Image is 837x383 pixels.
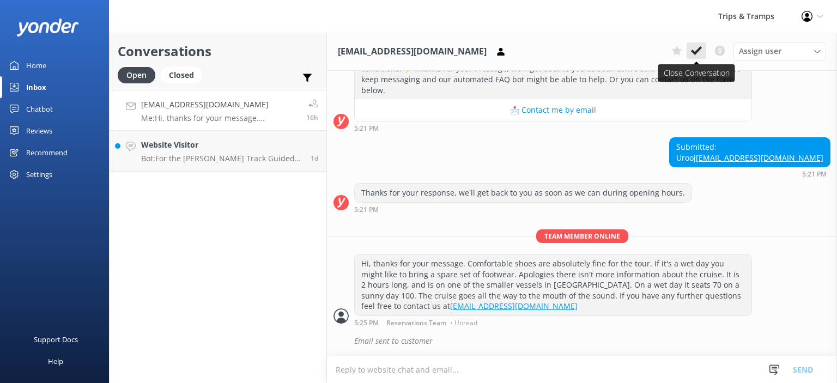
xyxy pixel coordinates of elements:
div: Home [26,54,46,76]
a: [EMAIL_ADDRESS][DOMAIN_NAME]Me:Hi, thanks for your message. Comfortable shoes are absolutely fine... [110,90,326,131]
div: Help [48,350,63,372]
h2: Conversations [118,41,318,62]
div: Thanks for your response, we'll get back to you as soon as we can during opening hours. [355,184,692,202]
h4: Website Visitor [141,139,302,151]
strong: 5:21 PM [354,206,379,213]
span: Sep 24 2025 04:58pm (UTC +12:00) Pacific/Auckland [311,154,318,163]
div: Chatbot [26,98,53,120]
div: Sep 25 2025 05:25pm (UTC +12:00) Pacific/Auckland [354,319,752,326]
div: Reviews [26,120,52,142]
strong: 5:21 PM [354,125,379,132]
div: Inbox [26,76,46,98]
div: 2025-09-25T05:29:22.648 [333,332,830,350]
span: Sep 25 2025 05:25pm (UTC +12:00) Pacific/Auckland [306,113,318,122]
div: Sep 25 2025 05:21pm (UTC +12:00) Pacific/Auckland [354,205,692,213]
div: Open [118,67,155,83]
h3: [EMAIL_ADDRESS][DOMAIN_NAME] [338,45,487,59]
div: Closed [161,67,202,83]
a: Closed [161,69,208,81]
div: Settings [26,163,52,185]
button: 📩 Contact me by email [355,99,751,121]
div: Sep 25 2025 05:21pm (UTC +12:00) Pacific/Auckland [669,170,830,178]
a: Website VisitorBot:For the [PERSON_NAME] Track Guided Day Heli Hike, Fiordland Helicopters offers... [110,131,326,172]
div: Submitted: Urooj [670,138,830,167]
a: Open [118,69,161,81]
span: Assign user [739,45,781,57]
div: Recommend [26,142,68,163]
p: Bot: For the [PERSON_NAME] Track Guided Day Heli Hike, Fiordland Helicopters offers helicopters w... [141,154,302,163]
strong: 5:25 PM [354,320,379,326]
div: Support Docs [34,329,78,350]
div: Hi, thanks for your message. Comfortable shoes are absolutely fine for the tour. If it's a wet da... [355,254,751,315]
span: Reservations Team [386,320,446,326]
div: Assign User [733,42,826,60]
span: Team member online [536,229,628,243]
p: Me: Hi, thanks for your message. Comfortable shoes are absolutely fine for the tour. If it's a we... [141,113,298,123]
a: [EMAIL_ADDRESS][DOMAIN_NAME] [696,153,823,163]
div: Sep 25 2025 05:21pm (UTC +12:00) Pacific/Auckland [354,124,752,132]
strong: 5:21 PM [802,171,827,178]
h4: [EMAIL_ADDRESS][DOMAIN_NAME] [141,99,298,111]
a: [EMAIL_ADDRESS][DOMAIN_NAME] [450,301,578,311]
div: Email sent to customer [354,332,830,350]
span: • Unread [450,320,477,326]
img: yonder-white-logo.png [16,19,79,37]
